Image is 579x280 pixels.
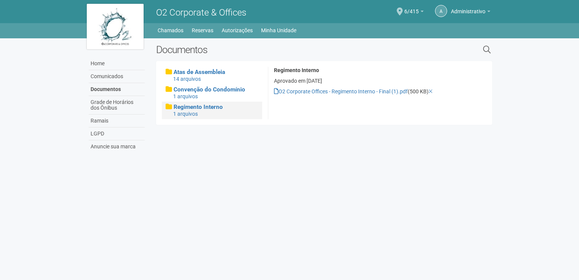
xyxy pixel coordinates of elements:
a: O2 Corporate Offices - Regimento Interno - Final (1).pdf [274,88,408,94]
strong: Regimento Interno [274,67,319,73]
img: logo.jpg [87,4,144,49]
p: Aprovado em [DATE] [274,77,487,84]
a: Minha Unidade [261,25,296,36]
span: Convenção do Condomínio [174,86,245,93]
a: Ramais [89,115,145,127]
div: 1 arquivos [173,93,258,100]
div: 1 arquivos [173,110,258,117]
h2: Documentos [156,44,405,55]
a: Reservas [192,25,213,36]
div: (500 KB) [274,88,487,95]
a: Comunicados [89,70,145,83]
a: Autorizações [222,25,253,36]
a: Excluir [429,88,433,94]
span: 6/415 [404,1,419,14]
a: 6/415 [404,9,424,16]
a: LGPD [89,127,145,140]
span: O2 Corporate & Offices [156,7,246,18]
a: Chamados [158,25,183,36]
span: Atas de Assembleia [174,69,225,76]
a: Grade de Horários dos Ônibus [89,96,145,115]
div: 14 arquivos [173,76,258,82]
a: Home [89,57,145,70]
a: Anuncie sua marca [89,140,145,153]
a: Convenção do Condomínio 1 arquivos [166,86,258,100]
span: Administrativo [451,1,485,14]
a: A [435,5,447,17]
a: Administrativo [451,9,490,16]
a: Documentos [89,83,145,96]
a: Atas de Assembleia 14 arquivos [166,69,258,82]
a: Regimento Interno 1 arquivos [166,104,258,117]
span: Regimento Interno [174,104,223,110]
